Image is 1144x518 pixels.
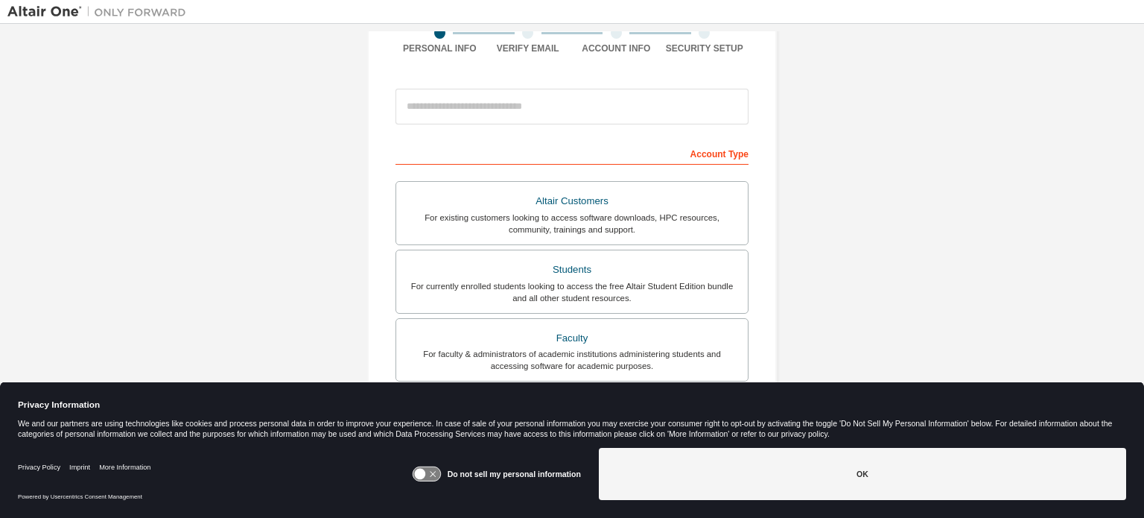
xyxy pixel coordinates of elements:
div: Account Type [395,141,749,165]
div: Students [405,259,739,280]
div: Security Setup [661,42,749,54]
div: For faculty & administrators of academic institutions administering students and accessing softwa... [405,348,739,372]
div: Verify Email [484,42,573,54]
div: For currently enrolled students looking to access the free Altair Student Edition bundle and all ... [405,280,739,304]
div: Personal Info [395,42,484,54]
div: Account Info [572,42,661,54]
img: Altair One [7,4,194,19]
div: Faculty [405,328,739,349]
div: For existing customers looking to access software downloads, HPC resources, community, trainings ... [405,212,739,236]
div: Altair Customers [405,191,739,212]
